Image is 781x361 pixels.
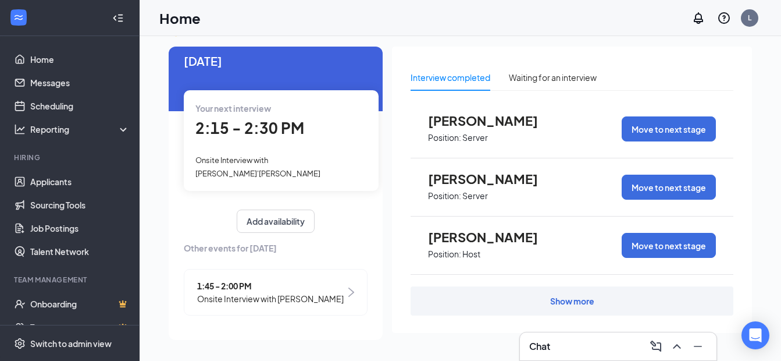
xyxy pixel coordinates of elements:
a: Sourcing Tools [30,193,130,217]
span: Other events for [DATE] [184,242,368,254]
div: Waiting for an interview [509,71,597,84]
div: L [748,13,751,23]
button: Move to next stage [622,233,716,258]
span: [PERSON_NAME] [428,113,556,128]
p: Position: [428,132,461,143]
span: [PERSON_NAME] [428,229,556,245]
p: Position: [428,190,461,201]
a: Applicants [30,170,130,193]
a: Messages [30,71,130,94]
div: Show more [550,295,594,307]
svg: QuestionInfo [717,11,731,25]
button: Minimize [689,337,707,356]
span: [DATE] [184,52,368,70]
span: 1:45 - 2:00 PM [197,279,344,292]
span: Your next interview [195,103,271,114]
a: Talent Network [30,240,130,263]
button: ComposeMessage [647,337,665,356]
span: Onsite Interview with [PERSON_NAME] [197,292,344,305]
div: Reporting [30,123,130,135]
span: 2:15 - 2:30 PM [195,118,304,137]
svg: WorkstreamLogo [13,12,24,23]
span: Onsite Interview with [PERSON_NAME]'[PERSON_NAME] [195,155,320,178]
svg: Minimize [691,339,705,353]
p: Position: [428,249,461,260]
svg: ChevronUp [670,339,684,353]
p: Server [462,132,488,143]
p: Server [462,190,488,201]
a: Job Postings [30,217,130,240]
svg: ComposeMessage [649,339,663,353]
a: OnboardingCrown [30,292,130,316]
div: Open Intercom Messenger [741,321,769,349]
button: Add availability [237,210,315,233]
p: Host [462,249,480,260]
button: ChevronUp [668,337,686,356]
h3: Chat [529,340,550,353]
svg: Collapse [112,12,124,24]
div: Switch to admin view [30,338,112,349]
div: Hiring [14,153,127,162]
a: Scheduling [30,94,130,118]
button: Move to next stage [622,175,716,200]
button: Move to next stage [622,116,716,141]
h1: Home [159,8,201,28]
a: TeamCrown [30,316,130,339]
svg: Notifications [691,11,705,25]
div: Interview completed [411,71,490,84]
svg: Settings [14,338,26,349]
span: [PERSON_NAME] [428,171,556,186]
svg: Analysis [14,123,26,135]
div: Team Management [14,275,127,285]
a: Home [30,48,130,71]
